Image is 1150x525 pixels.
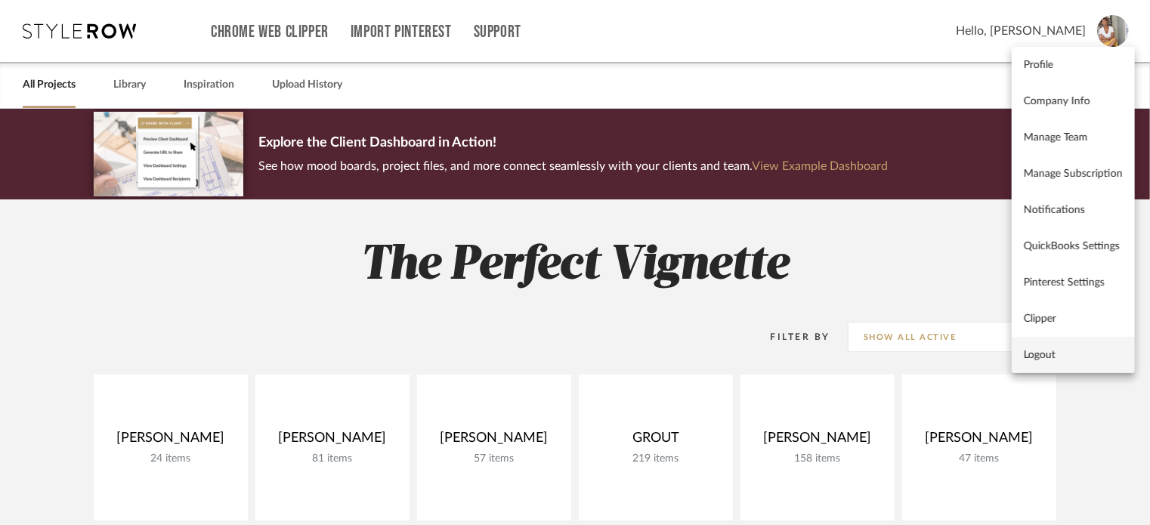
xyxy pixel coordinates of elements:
span: QuickBooks Settings [1024,240,1123,253]
span: Company Info [1024,95,1123,108]
span: Manage Subscription [1024,168,1123,181]
span: Pinterest Settings [1024,276,1123,289]
span: Notifications [1024,204,1123,217]
span: Clipper [1024,313,1123,326]
span: Profile [1024,59,1123,72]
span: Logout [1024,349,1123,362]
span: Manage Team [1024,131,1123,144]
